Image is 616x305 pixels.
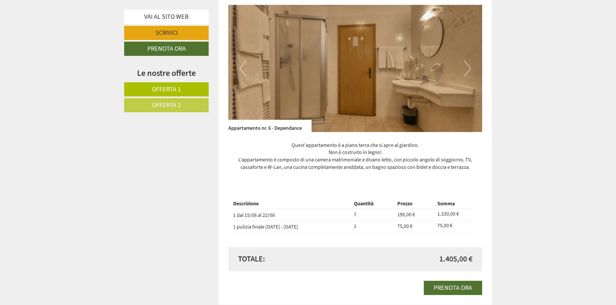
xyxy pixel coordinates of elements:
td: 1 [351,220,395,232]
th: Somma [435,199,477,209]
td: 75,00 € [435,220,477,232]
th: Quantità [351,199,395,209]
span: 190,00 € [397,211,415,218]
th: Prezzo [395,199,435,209]
img: image [228,5,482,132]
p: Quest'appartamento é a piano terra che si apre al giardino. Non è costruito in legno! L’appartame... [228,142,482,171]
td: 7 [351,209,395,220]
a: Vai al sito web [124,10,209,24]
td: 1 dal 15/08 al 22/08 [233,209,351,220]
span: Offerta 1 [152,85,181,94]
a: Prenota ora [424,281,482,295]
span: 1.405,00 € [439,254,472,265]
td: 1.330,00 € [435,209,477,220]
div: Le nostre offerte [124,67,209,79]
a: Scrivici [124,26,209,40]
button: Next [464,60,471,76]
span: Offerta 2 [152,101,181,110]
td: 1 pulizia finale [DATE] - [DATE] [233,220,351,232]
th: Descrizione [233,199,351,209]
button: Previous [240,60,246,76]
a: Prenota ora [124,42,209,56]
div: Totale: [233,254,355,265]
span: 75,00 € [397,223,412,230]
div: Appartamento nr. 6 - Dependance [228,120,312,132]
